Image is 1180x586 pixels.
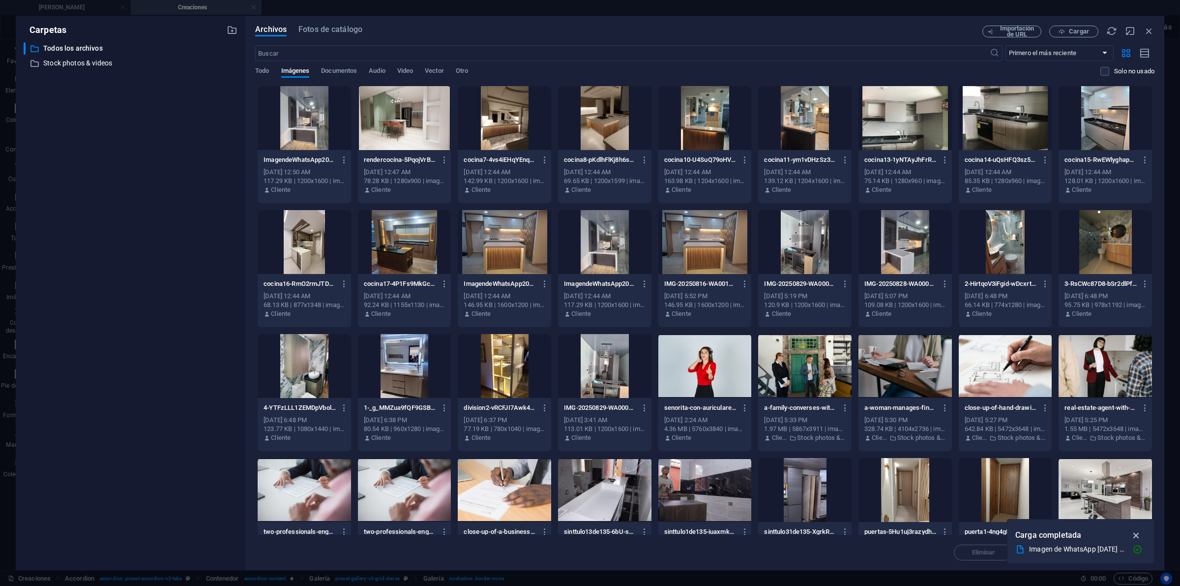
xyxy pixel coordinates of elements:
[425,65,444,79] span: Vector
[664,425,746,433] div: 4.36 MB | 5760x3840 | image/jpeg
[1049,26,1098,37] button: Cargar
[564,403,636,412] p: IMG-20250829-WA0004-Yg5LJ11z0YQyMwO80MhMrg.jpg
[371,185,391,194] p: Cliente
[864,425,946,433] div: 328.74 KB | 4104x2736 | image/jpeg
[43,43,219,54] p: Todos los archivos
[1069,29,1089,34] span: Cargar
[864,292,946,301] div: [DATE] 5:07 PM
[972,433,987,442] p: Cliente
[965,168,1046,177] div: [DATE] 12:44 AM
[255,45,989,61] input: Buscar
[1064,301,1146,309] div: 95.75 KB | 978x1192 | image/jpeg
[1064,279,1137,288] p: 3-RsCWc87D8-bSr2dlPfSKYw.jpg
[864,527,937,536] p: puertas-5Hu1uj3razydhgV9WkVcug.jpg
[264,279,336,288] p: cocina16-RmO2rmJTD_1kzEBySOLM9A.jpg
[764,292,846,301] div: [DATE] 5:19 PM
[564,155,636,164] p: cocina8-pKdlhFlKj8h6sStied3yrA.jpg
[664,177,746,185] div: 163.98 KB | 1204x1600 | image/jpeg
[1064,403,1137,412] p: real-estate-agent-with-clients-in-a-modern-kitchen-during-apartment-viewing-professional-and-enga...
[664,292,746,301] div: [DATE] 5:52 PM
[255,24,287,35] span: Archivos
[264,168,345,177] div: [DATE] 12:50 AM
[472,433,491,442] p: Cliente
[1064,433,1146,442] div: Por: Cliente | Carpeta: Stock photos & videos
[764,527,836,536] p: sinttulo31de135-XgrkRKH7pU-Kk2Vnw0enJQ.jpg
[972,185,992,194] p: Cliente
[1106,26,1117,36] i: Volver a cargar
[764,301,846,309] div: 120.9 KB | 1200x1600 | image/jpeg
[564,301,646,309] div: 117.29 KB | 1200x1600 | image/jpeg
[864,177,946,185] div: 75.14 KB | 1280x960 | image/jpeg
[571,185,591,194] p: Cliente
[672,309,691,318] p: Cliente
[571,309,591,318] p: Cliente
[298,24,362,35] span: Fotos de catálogo
[872,433,887,442] p: Cliente
[464,425,545,433] div: 77.19 KB | 780x1040 | image/jpeg
[464,168,545,177] div: [DATE] 12:44 AM
[972,309,992,318] p: Cliente
[464,292,545,301] div: [DATE] 12:44 AM
[271,309,291,318] p: Cliente
[264,177,345,185] div: 117.29 KB | 1200x1600 | image/jpeg
[464,416,545,425] div: [DATE] 6:37 PM
[264,416,345,425] div: [DATE] 6:48 PM
[364,425,445,433] div: 80.54 KB | 960x1280 | image/jpeg
[1097,433,1146,442] p: Stock photos & videos
[864,155,937,164] p: cocina13-1yNTAyJhFrRKvaF0VoJd0A.jpg
[227,25,237,35] i: Crear carpeta
[764,168,846,177] div: [DATE] 12:44 AM
[864,403,937,412] p: a-woman-manages-finances-at-home-using-a-laptop-and-calculator-on-a-wooden-desk-bLQraHjbQIFnFAuiF...
[369,65,385,79] span: Audio
[264,425,345,433] div: 123.77 KB | 1080x1440 | image/jpeg
[364,279,436,288] p: cocina17-4P1Fs9MkGcGd7Zx3cBSHSg.jpg
[1072,309,1091,318] p: Cliente
[664,279,737,288] p: IMG-20250816-WA0011-bqnlxAAnWIsrD2SjGvuJgw.jpg
[264,292,345,301] div: [DATE] 12:44 AM
[364,155,436,164] p: rendercocina-5PqojVrBo85gQFBC_GmoQw.jpg
[564,168,646,177] div: [DATE] 12:44 AM
[571,433,591,442] p: Cliente
[271,185,291,194] p: Cliente
[965,301,1046,309] div: 66.14 KB | 774x1280 | image/jpeg
[1072,433,1087,442] p: Cliente
[1064,425,1146,433] div: 1.55 MB | 5472x3648 | image/jpeg
[965,403,1037,412] p: close-up-of-hand-drawing-intricate-technical-designs-on-blueprint-with-pen-ideal-for-engineering-...
[664,155,737,164] p: cocina10-U4SuQ79oHVtcPS7zvX1v6w.jpg
[564,292,646,301] div: [DATE] 12:44 AM
[772,433,787,442] p: Cliente
[764,403,836,412] p: a-family-converses-with-a-real-estate-agent-about-buying-a-new-home-in-a-bright-interior-setting-...
[264,155,336,164] p: ImagendeWhatsApp2025-08-28alas17.22.45_da8afbde-YXLibvGEZRAHHRKoxXv4EA.jpg
[965,292,1046,301] div: [DATE] 6:48 PM
[1064,177,1146,185] div: 128.01 KB | 1200x1600 | image/jpeg
[1064,155,1137,164] p: cocina15-RwEWlyghapDo0kzPAWLJ_A.jpg
[965,279,1037,288] p: 2-HirtqoV3iFgid-wDcxrtuA.jpg
[564,527,636,536] p: sinttulo13de135-6bU-sL8ExY_Bd_A84ORcGQ.jpg
[464,155,536,164] p: cocina7-4vs4iEHqYEnqL2lHGN9S8g.jpg
[864,416,946,425] div: [DATE] 5:30 PM
[764,279,836,288] p: IMG-20250829-WA0002-x2m0w-PI3fbtdMb4O3R2_w.jpg
[564,279,636,288] p: ImagendeWhatsApp2025-08-28alas17.22.45_da8afbde-I56OgPRfphbb8sDC8GDyfg.jpg
[864,279,937,288] p: IMG-20250828-WA0005-dZdOTwEA_vGqXkOVF9q3vQ.jpg
[1064,416,1146,425] div: [DATE] 5:25 PM
[281,65,310,79] span: Imágenes
[998,433,1046,442] p: Stock photos & videos
[672,185,691,194] p: Cliente
[997,26,1037,37] span: Importación de URL
[764,433,846,442] div: Por: Cliente | Carpeta: Stock photos & videos
[472,309,491,318] p: Cliente
[864,301,946,309] div: 109.08 KB | 1200x1600 | image/jpeg
[872,309,891,318] p: Cliente
[764,155,836,164] p: cocina11-ym1vDHzSz3Oq7DrLuic6PQ.jpg
[364,403,436,412] p: 1-_g_MMZua9fQF9GSBk-v-Bw.jpg
[397,65,413,79] span: Video
[772,185,792,194] p: Cliente
[464,403,536,412] p: division2-vRCFJI7Awk4os7rL4ocBQQ.jpg
[472,185,491,194] p: Cliente
[1029,544,1124,555] div: Imagen de WhatsApp [DATE] 17.22.45_da8afbde.jpg
[43,58,219,69] p: Stock photos & videos
[564,416,646,425] div: [DATE] 3:41 AM
[364,292,445,301] div: [DATE] 12:44 AM
[464,301,545,309] div: 146.95 KB | 1600x1200 | image/jpeg
[24,24,66,36] p: Carpetas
